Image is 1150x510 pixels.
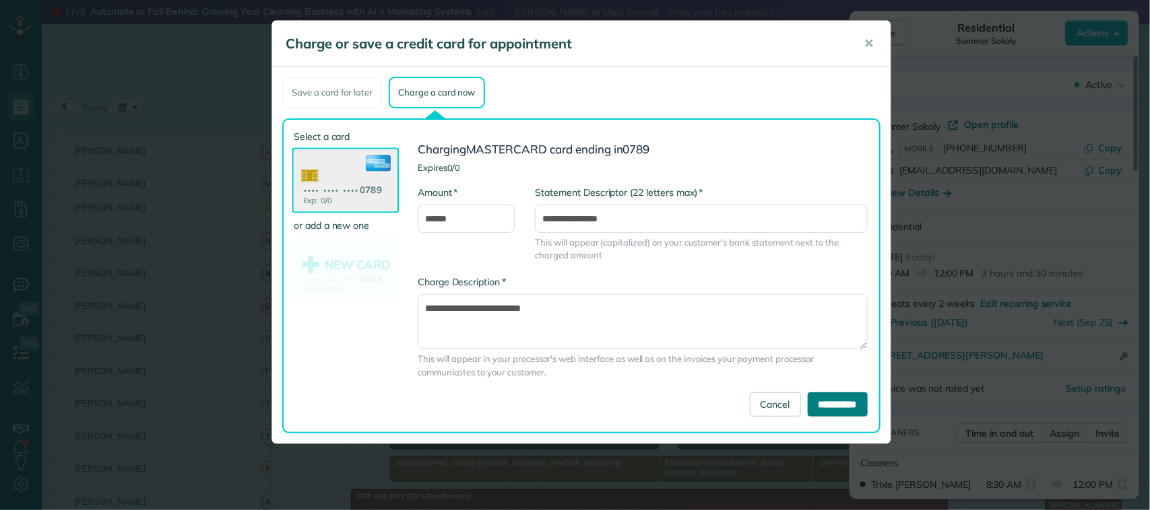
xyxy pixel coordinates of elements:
label: or add a new one [294,219,397,232]
span: ✕ [864,36,874,51]
span: This will appear in your processor's web interface as well as on the invoices your payment proces... [418,353,868,378]
span: 0/0 [447,162,461,173]
label: Statement Descriptor (22 letters max) [535,186,703,199]
span: This will appear (capitalized) on your customer's bank statement next to the charged amount [535,236,867,262]
div: Save a card for later [282,77,382,108]
a: Cancel [750,392,801,416]
h5: Charge or save a credit card for appointment [286,34,845,53]
label: Amount [418,186,457,199]
span: 0789 [623,142,650,156]
h3: Charging card ending in [418,143,868,156]
div: Charge a card now [389,77,484,108]
h4: Expires [418,163,868,172]
label: Charge Description [418,275,506,289]
span: MASTERCARD [466,142,548,156]
label: Select a card [294,130,397,143]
